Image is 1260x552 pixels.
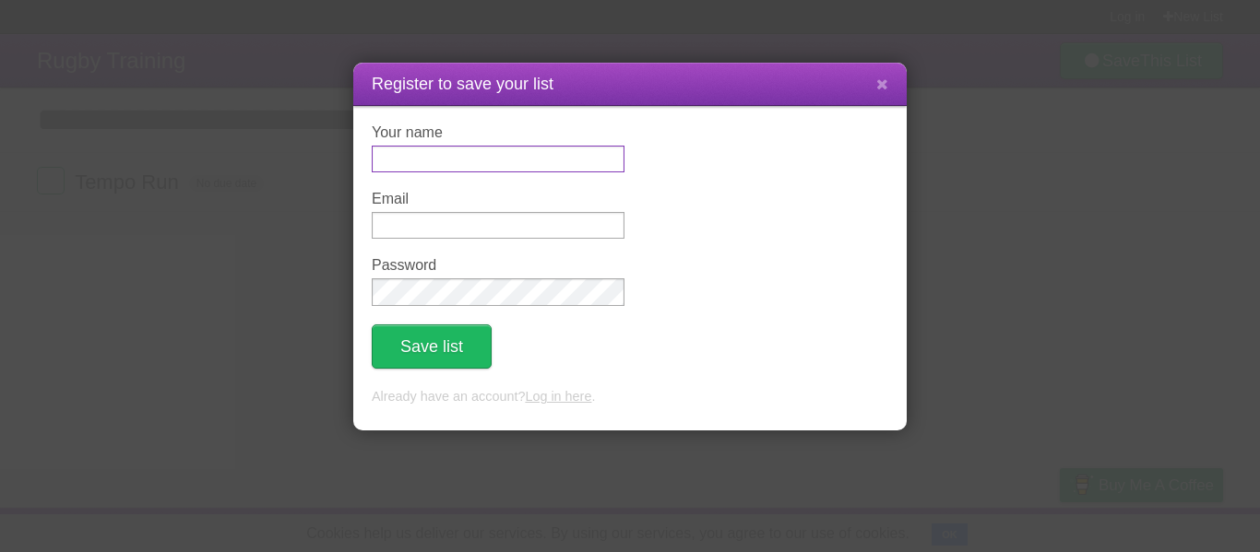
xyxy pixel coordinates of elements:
[372,72,888,97] h1: Register to save your list
[372,257,624,274] label: Password
[372,124,624,141] label: Your name
[372,387,888,407] p: Already have an account? .
[372,324,492,369] button: Save list
[525,389,591,404] a: Log in here
[372,191,624,207] label: Email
